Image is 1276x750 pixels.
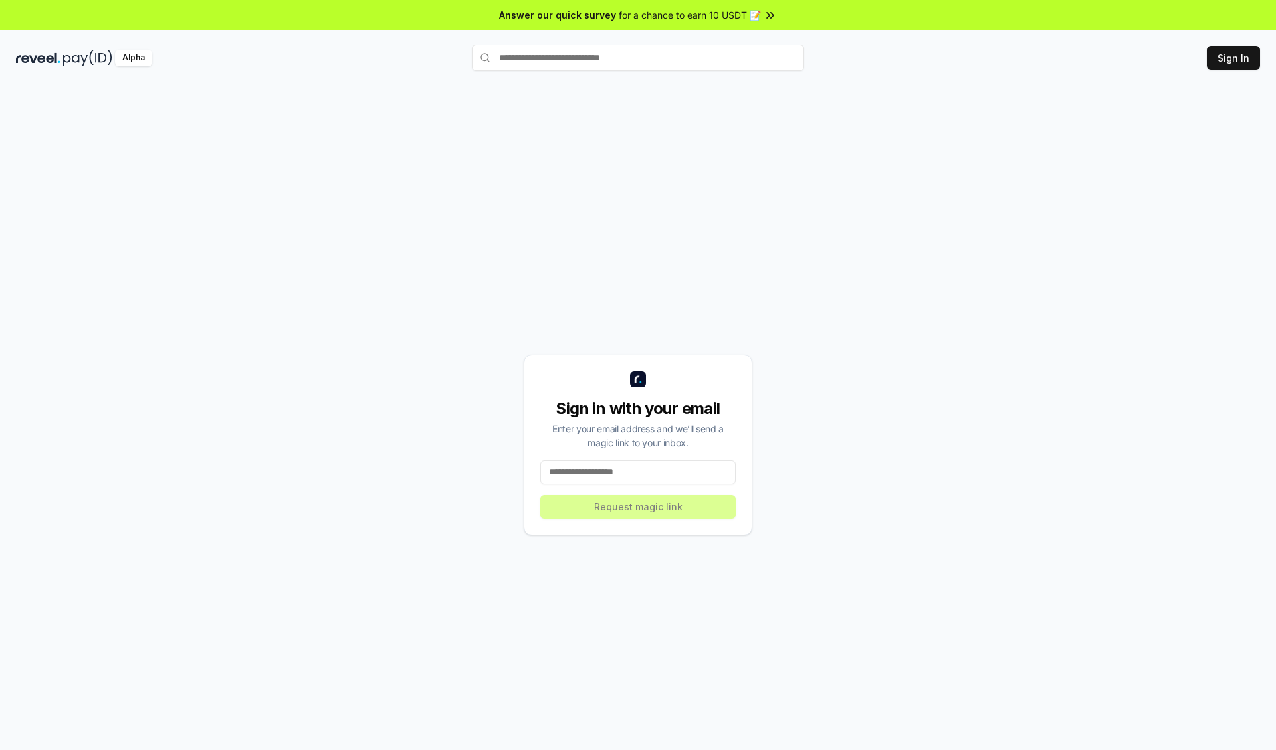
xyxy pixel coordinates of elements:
div: Sign in with your email [540,398,736,419]
img: pay_id [63,50,112,66]
span: Answer our quick survey [499,8,616,22]
div: Enter your email address and we’ll send a magic link to your inbox. [540,422,736,450]
span: for a chance to earn 10 USDT 📝 [619,8,761,22]
img: logo_small [630,371,646,387]
button: Sign In [1207,46,1260,70]
div: Alpha [115,50,152,66]
img: reveel_dark [16,50,60,66]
